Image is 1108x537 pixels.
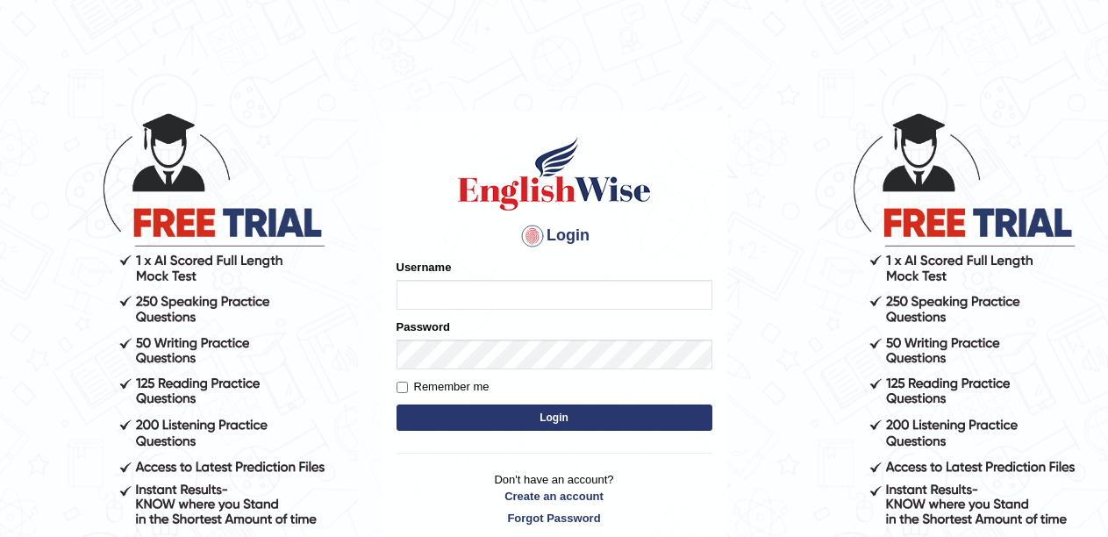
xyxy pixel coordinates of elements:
[397,378,490,396] label: Remember me
[397,488,712,505] a: Create an account
[397,382,408,393] input: Remember me
[397,510,712,526] a: Forgot Password
[397,471,712,526] p: Don't have an account?
[454,134,654,213] img: Logo of English Wise sign in for intelligent practice with AI
[397,222,712,250] h4: Login
[397,259,452,276] label: Username
[397,319,450,335] label: Password
[397,405,712,431] button: Login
